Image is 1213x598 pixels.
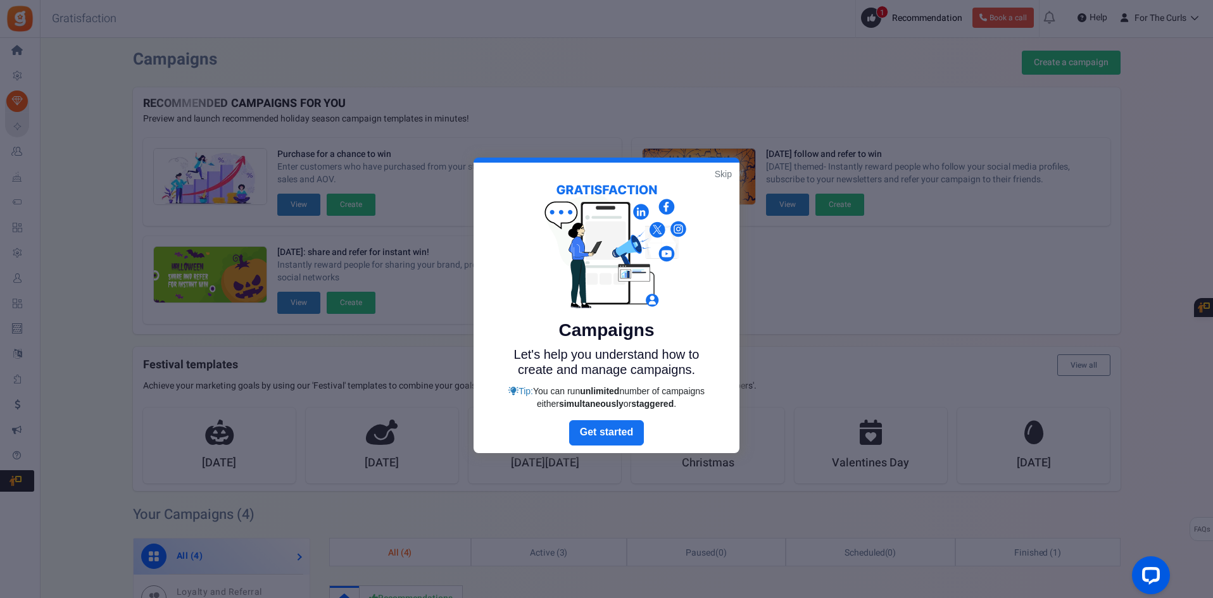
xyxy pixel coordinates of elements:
strong: unlimited [580,386,619,396]
span: You can run number of campaigns either or . [533,386,705,409]
a: Skip [715,168,732,180]
div: Tip: [502,385,711,410]
strong: staggered [631,399,674,409]
strong: simultaneously [559,399,624,409]
p: Let's help you understand how to create and manage campaigns. [502,347,711,377]
a: Next [569,420,644,445]
h5: Campaigns [502,320,711,340]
